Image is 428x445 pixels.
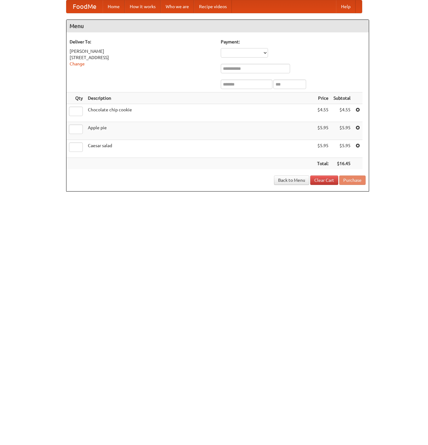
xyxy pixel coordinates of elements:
[221,39,366,45] h5: Payment:
[331,92,353,104] th: Subtotal
[70,48,214,54] div: [PERSON_NAME]
[331,104,353,122] td: $4.55
[85,122,315,140] td: Apple pie
[85,104,315,122] td: Chocolate chip cookie
[315,158,331,170] th: Total:
[70,39,214,45] h5: Deliver To:
[66,0,103,13] a: FoodMe
[336,0,356,13] a: Help
[315,140,331,158] td: $5.95
[85,140,315,158] td: Caesar salad
[315,104,331,122] td: $4.55
[70,54,214,61] div: [STREET_ADDRESS]
[194,0,232,13] a: Recipe videos
[161,0,194,13] a: Who we are
[103,0,125,13] a: Home
[85,92,315,104] th: Description
[331,140,353,158] td: $5.95
[331,122,353,140] td: $5.95
[125,0,161,13] a: How it works
[339,175,366,185] button: Purchase
[66,20,369,32] h4: Menu
[70,61,85,66] a: Change
[315,92,331,104] th: Price
[331,158,353,170] th: $16.45
[315,122,331,140] td: $5.95
[66,92,85,104] th: Qty
[274,175,309,185] a: Back to Menu
[310,175,338,185] a: Clear Cart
